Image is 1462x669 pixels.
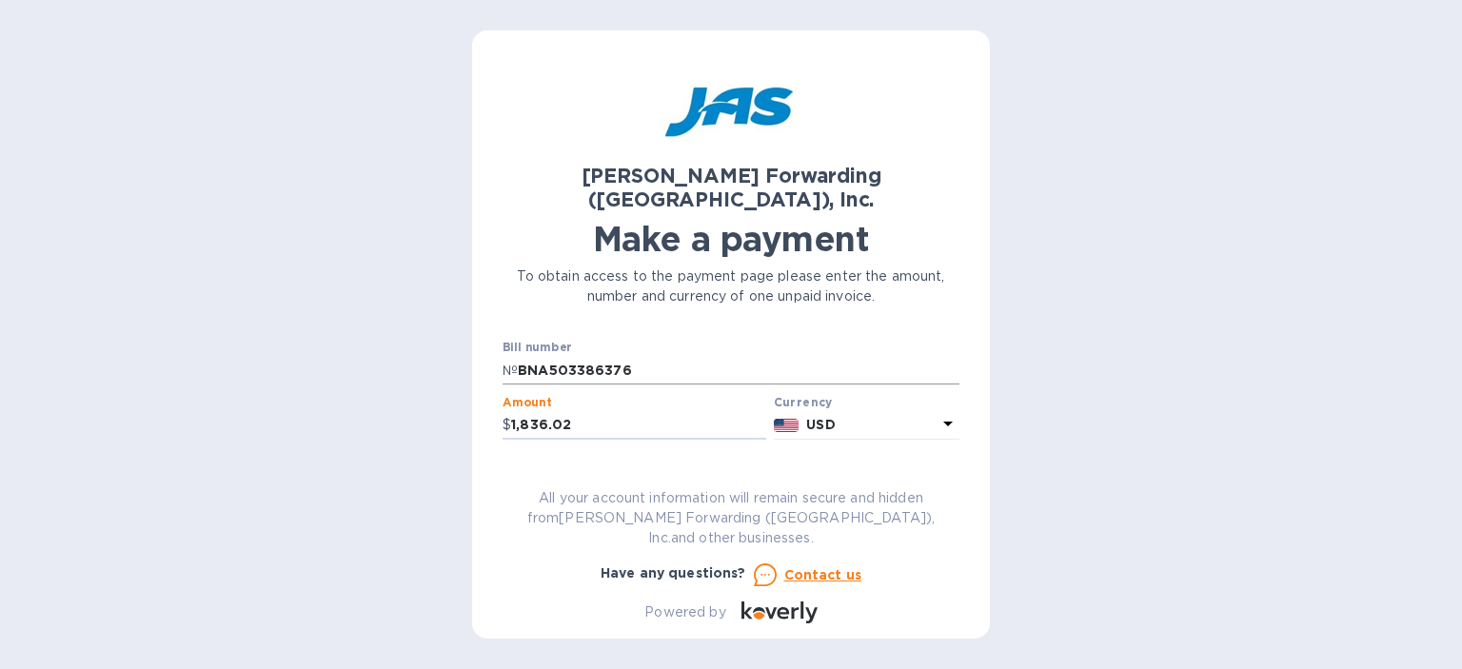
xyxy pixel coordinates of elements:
p: Powered by [644,602,725,622]
p: All your account information will remain secure and hidden from [PERSON_NAME] Forwarding ([GEOGRA... [503,488,959,548]
img: USD [774,419,800,432]
input: Enter bill number [518,356,959,384]
label: Amount [503,397,551,408]
b: Currency [774,395,833,409]
label: Bill number [503,343,571,354]
u: Contact us [784,567,862,582]
p: № [503,361,518,381]
b: Have any questions? [601,565,746,580]
b: [PERSON_NAME] Forwarding ([GEOGRAPHIC_DATA]), Inc. [582,164,881,211]
b: USD [806,417,835,432]
p: To obtain access to the payment page please enter the amount, number and currency of one unpaid i... [503,266,959,306]
input: 0.00 [511,411,766,440]
h1: Make a payment [503,219,959,259]
p: $ [503,415,511,435]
